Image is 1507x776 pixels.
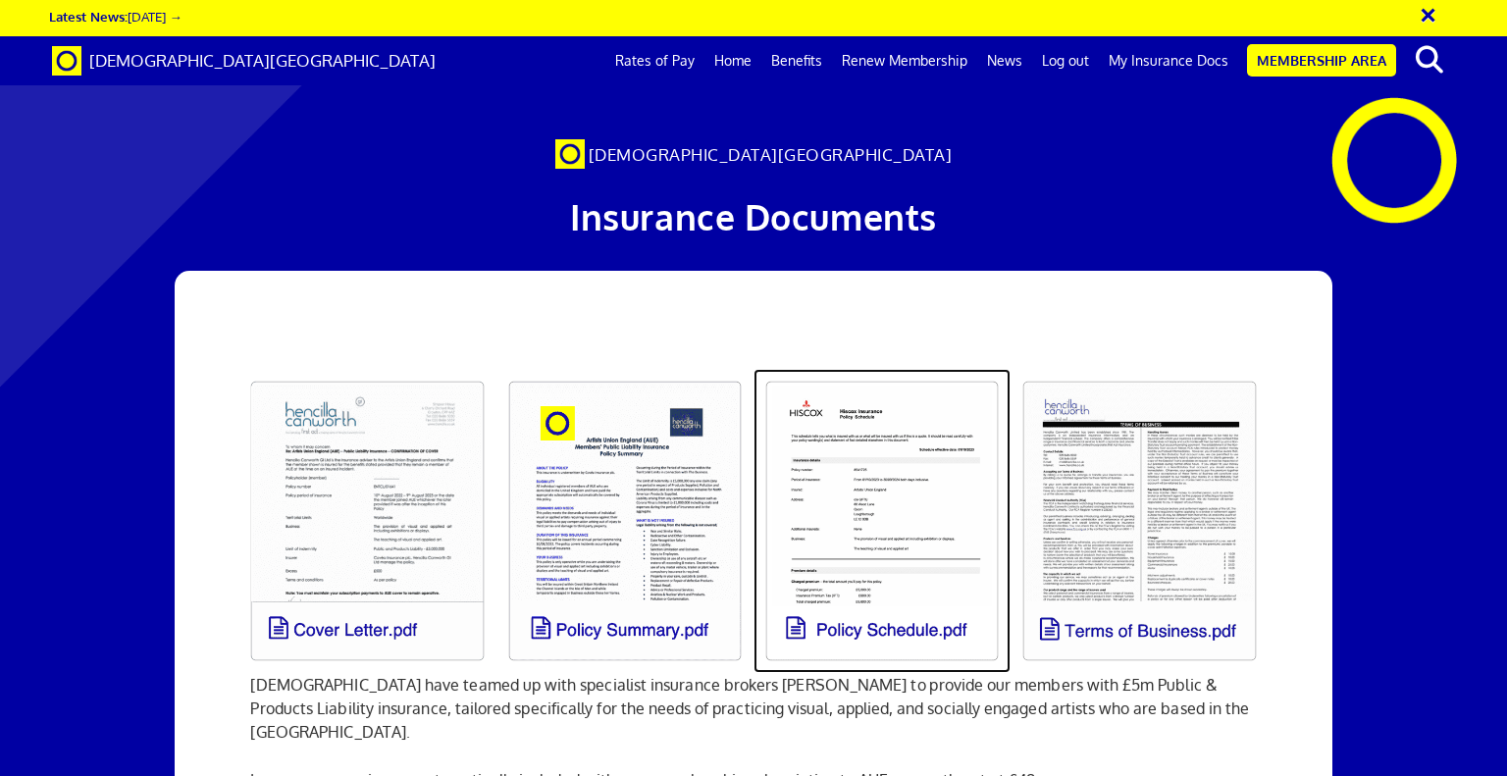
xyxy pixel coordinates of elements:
a: Latest News:[DATE] → [49,8,182,25]
span: [DEMOGRAPHIC_DATA][GEOGRAPHIC_DATA] [89,50,436,71]
a: My Insurance Docs [1099,36,1238,85]
a: Log out [1032,36,1099,85]
a: Benefits [761,36,832,85]
a: Home [704,36,761,85]
a: Rates of Pay [605,36,704,85]
strong: Latest News: [49,8,128,25]
a: News [977,36,1032,85]
span: Insurance Documents [570,194,937,238]
span: [DEMOGRAPHIC_DATA][GEOGRAPHIC_DATA] [589,144,953,165]
a: Membership Area [1247,44,1396,77]
button: search [1400,39,1460,80]
a: Brand [DEMOGRAPHIC_DATA][GEOGRAPHIC_DATA] [37,36,450,85]
a: Renew Membership [832,36,977,85]
p: [DEMOGRAPHIC_DATA] have teamed up with specialist insurance brokers [PERSON_NAME] to provide our ... [250,673,1256,744]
